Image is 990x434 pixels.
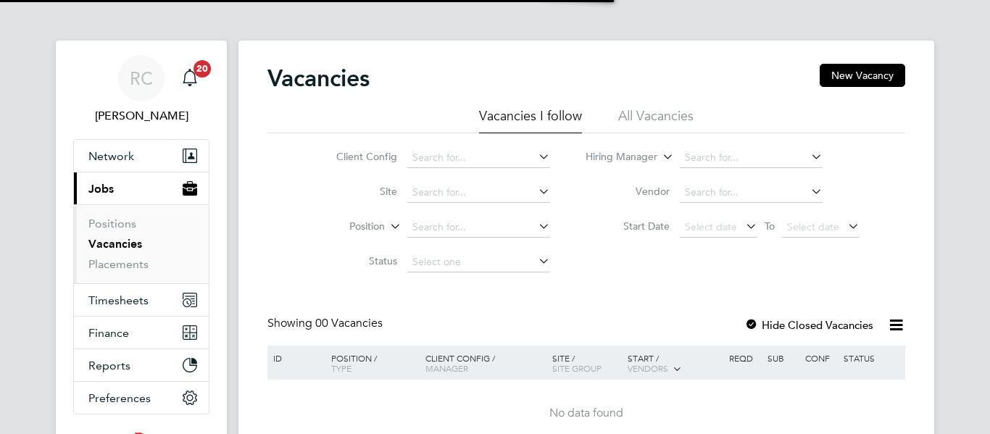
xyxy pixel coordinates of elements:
[407,252,550,272] input: Select one
[422,346,549,380] div: Client Config /
[74,349,209,381] button: Reports
[680,148,823,168] input: Search for...
[194,60,211,78] span: 20
[301,220,385,234] label: Position
[760,217,779,235] span: To
[725,346,763,370] div: Reqd
[88,257,149,271] a: Placements
[267,64,370,93] h2: Vacancies
[552,362,602,374] span: Site Group
[787,220,839,233] span: Select date
[74,382,209,414] button: Preferences
[267,316,386,331] div: Showing
[586,185,670,198] label: Vendor
[130,69,153,88] span: RC
[840,346,903,370] div: Status
[74,284,209,316] button: Timesheets
[407,217,550,238] input: Search for...
[88,237,142,251] a: Vacancies
[315,316,383,330] span: 00 Vacancies
[314,150,397,163] label: Client Config
[407,183,550,203] input: Search for...
[574,150,657,164] label: Hiring Manager
[74,172,209,204] button: Jobs
[73,107,209,125] span: Rosylea Clark
[618,107,694,133] li: All Vacancies
[479,107,582,133] li: Vacancies I follow
[744,318,873,332] label: Hide Closed Vacancies
[820,64,905,87] button: New Vacancy
[74,140,209,172] button: Network
[549,346,625,380] div: Site /
[88,293,149,307] span: Timesheets
[407,148,550,168] input: Search for...
[88,326,129,340] span: Finance
[802,346,839,370] div: Conf
[88,182,114,196] span: Jobs
[685,220,737,233] span: Select date
[88,359,130,372] span: Reports
[628,362,668,374] span: Vendors
[73,55,209,125] a: RC[PERSON_NAME]
[314,254,397,267] label: Status
[88,149,134,163] span: Network
[425,362,468,374] span: Manager
[680,183,823,203] input: Search for...
[270,406,903,421] div: No data found
[764,346,802,370] div: Sub
[88,217,136,230] a: Positions
[74,317,209,349] button: Finance
[74,204,209,283] div: Jobs
[331,362,352,374] span: Type
[175,55,204,101] a: 20
[88,391,151,405] span: Preferences
[586,220,670,233] label: Start Date
[320,346,422,380] div: Position /
[624,346,725,382] div: Start /
[270,346,320,370] div: ID
[314,185,397,198] label: Site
